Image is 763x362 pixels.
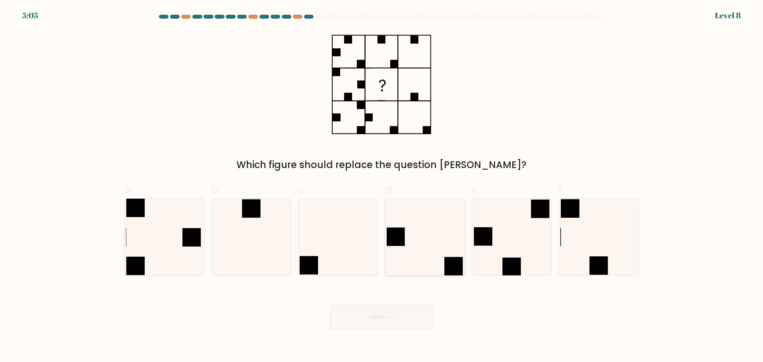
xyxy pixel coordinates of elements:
[124,182,134,197] span: a.
[211,182,221,197] span: b.
[472,182,480,197] span: e.
[558,182,564,197] span: f.
[298,182,306,197] span: c.
[385,182,394,197] span: d.
[330,304,433,330] button: Next
[715,10,741,21] div: Level 8
[129,158,634,172] div: Which figure should replace the question [PERSON_NAME]?
[22,10,38,21] div: 5:05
